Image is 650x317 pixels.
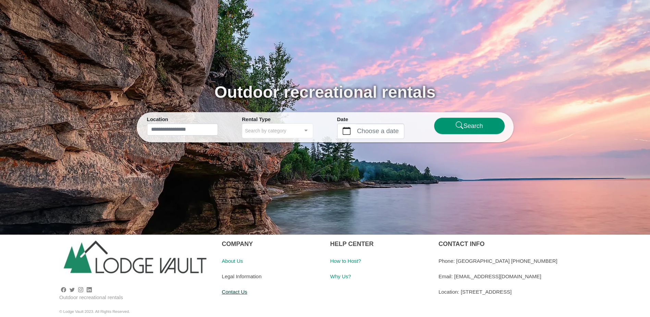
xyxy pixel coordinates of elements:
[59,235,211,286] img: logo-400X135.2418b4bb.jpg
[356,124,404,139] label: Choose a date
[439,284,645,300] div: Location: [STREET_ADDRESS]
[87,287,92,292] svg: linkedin
[222,258,243,264] a: About Us
[70,287,75,292] svg: twitter
[434,117,505,134] button: searchSearch
[330,235,428,253] div: HELP CENTER
[222,235,320,253] div: COMPANY
[61,287,66,292] svg: facebook
[456,121,464,129] svg: search
[330,273,351,279] a: Why Us?
[330,258,361,264] a: How to Host?
[245,127,286,134] span: Search by category
[222,289,247,295] a: Contact Us
[59,309,130,314] sup: © Lodge Vault 2023. All Rights Reserved.
[439,269,645,284] div: Email: [EMAIL_ADDRESS][DOMAIN_NAME]
[78,287,83,292] svg: instagram
[439,235,645,253] div: CONTACT INFO
[242,116,313,124] div: Rental Type
[222,269,320,284] div: Legal Information
[337,116,408,124] div: Date
[343,127,351,135] svg: calendar
[59,294,211,302] div: Outdoor recreational rentals
[439,253,645,269] div: Phone: [GEOGRAPHIC_DATA] [PHONE_NUMBER]
[214,83,436,101] span: Outdoor recreational rentals
[147,116,218,124] div: Location
[338,124,356,139] button: calendar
